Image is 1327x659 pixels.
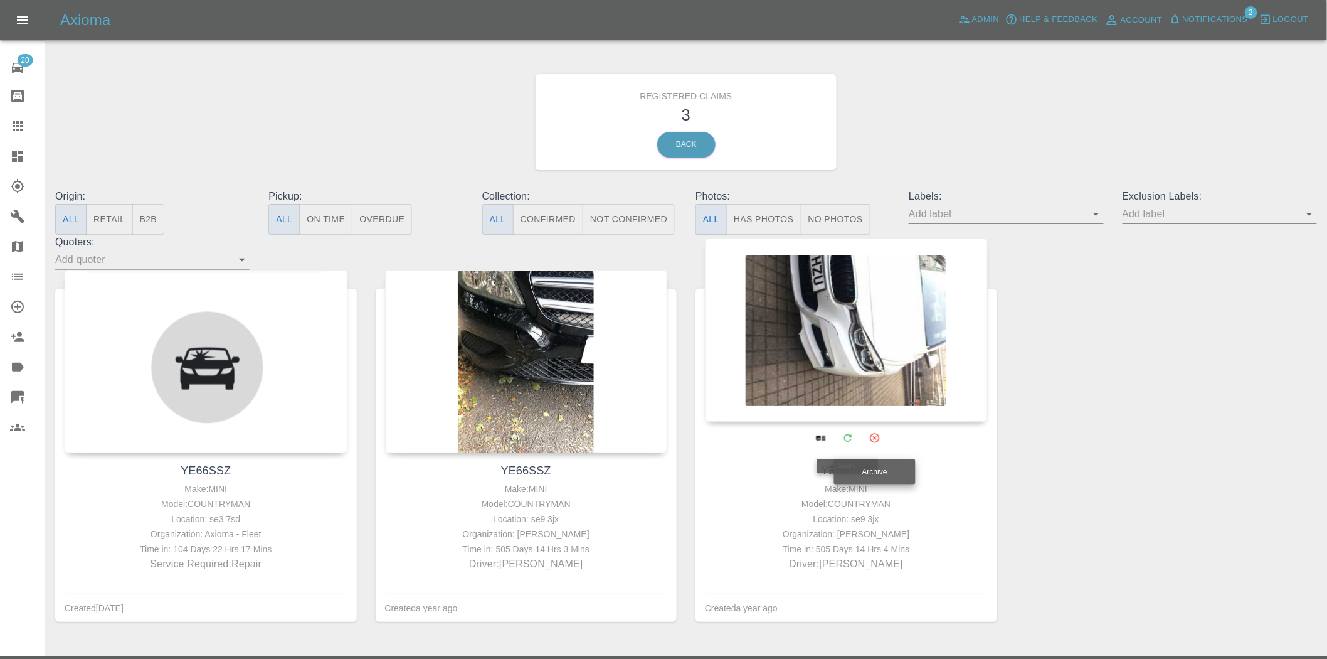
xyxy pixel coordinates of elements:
div: Organization: [PERSON_NAME] [708,527,985,542]
a: Back [657,132,716,158]
div: Model: COUNTRYMAN [68,496,344,512]
button: Logout [1256,10,1312,29]
div: Model: COUNTRYMAN [708,496,985,512]
p: Pickup: [268,189,463,204]
button: Open [1301,205,1318,223]
span: Logout [1273,13,1309,27]
button: Open [233,251,251,269]
button: Open [1087,205,1105,223]
div: Location: se9 3jx [388,512,665,527]
button: On Time [299,204,352,235]
input: Add quoter [55,250,231,269]
button: Help & Feedback [1002,10,1101,29]
div: Created [DATE] [65,601,124,616]
div: Make: MINI [68,481,344,496]
button: B2B [132,204,165,235]
input: Add label [1123,204,1298,223]
a: Admin [955,10,1003,29]
button: All [482,204,514,235]
span: 2 [1245,6,1257,19]
a: YE66SSZ [181,464,231,477]
input: Add label [909,204,1084,223]
div: Time in: 505 Days 14 Hrs 4 Mins [708,542,985,557]
span: Account [1121,13,1163,28]
div: Make: MINI [388,481,665,496]
p: Labels: [909,189,1103,204]
div: Organization: Axioma - Fleet [68,527,344,542]
p: Exclusion Labels: [1123,189,1317,204]
div: Organization: [PERSON_NAME] [388,527,665,542]
p: Driver: [PERSON_NAME] [388,557,665,572]
h6: Registered Claims [545,83,828,103]
div: Location: se3 7sd [68,512,344,527]
span: Notifications [1183,13,1248,27]
button: Notifications [1166,10,1251,29]
a: Account [1101,10,1166,30]
a: View [808,425,833,451]
button: Not Confirmed [583,204,675,235]
button: Confirmed [513,204,583,235]
button: Retail [86,204,132,235]
p: Origin: [55,189,250,204]
div: Archive [834,459,916,485]
p: Photos: [695,189,890,204]
div: Location: se9 3jx [708,512,985,527]
a: YE66SSZ [821,464,871,477]
div: Created a year ago [385,601,458,616]
button: All [268,204,300,235]
a: Modify [835,425,860,451]
button: All [55,204,87,235]
h3: 3 [545,103,828,127]
button: Open drawer [8,5,38,35]
div: Model: COUNTRYMAN [388,496,665,512]
p: Driver: [PERSON_NAME] [708,557,985,572]
button: No Photos [801,204,870,235]
span: Help & Feedback [1019,13,1097,27]
button: All [695,204,727,235]
div: Time in: 104 Days 22 Hrs 17 Mins [68,542,344,557]
p: Service Required: Repair [68,557,344,572]
div: Created a year ago [705,601,778,616]
span: 20 [17,54,33,67]
p: Quoters: [55,235,250,250]
button: Archive [862,425,887,451]
div: Time in: 505 Days 14 Hrs 3 Mins [388,542,665,557]
button: Overdue [352,204,412,235]
span: Admin [972,13,1000,27]
div: Make: MINI [708,481,985,496]
p: Collection: [482,189,677,204]
a: YE66SSZ [501,464,551,477]
button: Has Photos [726,204,801,235]
h5: Axioma [60,10,110,30]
